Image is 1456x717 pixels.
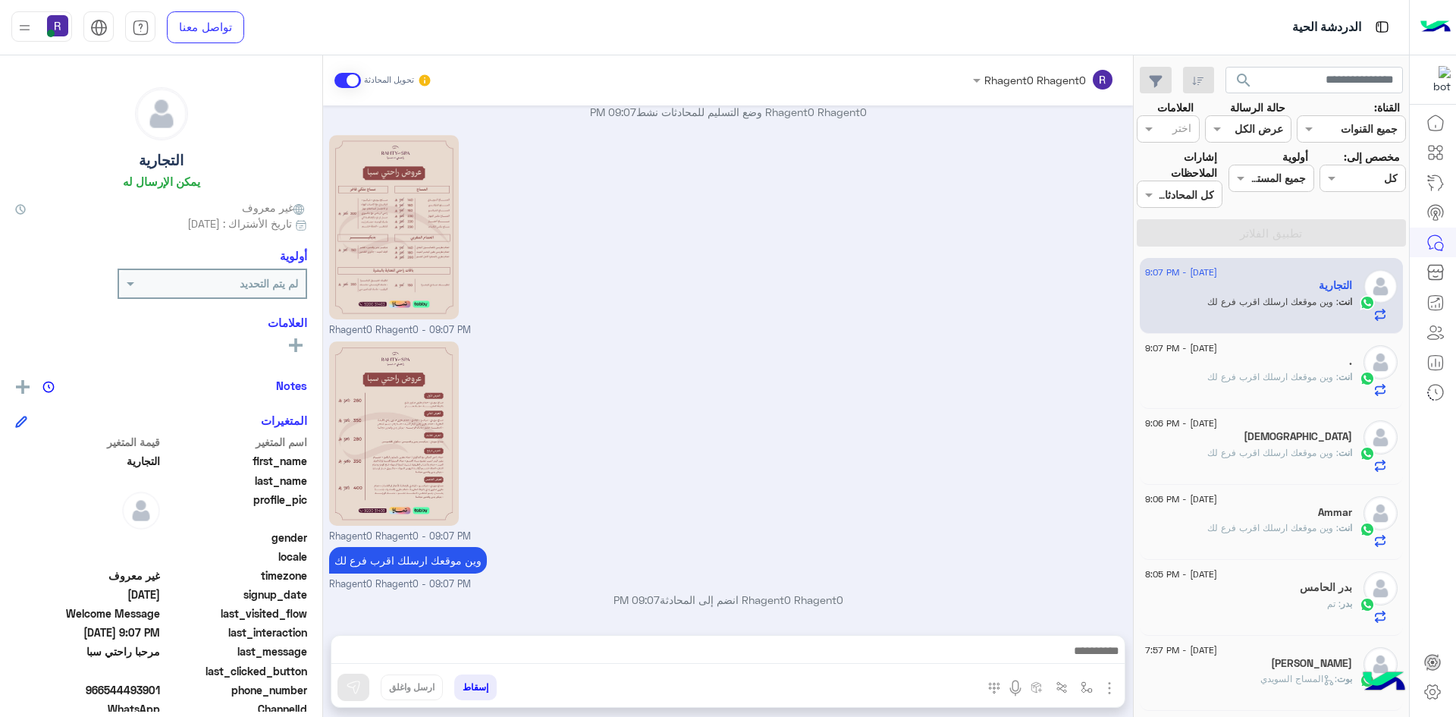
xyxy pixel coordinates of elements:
span: 09:07 PM [613,593,660,606]
img: Logo [1420,11,1451,43]
span: التجارية [15,453,160,469]
img: create order [1031,681,1043,693]
span: قيمة المتغير [15,434,160,450]
label: إشارات الملاحظات [1137,149,1217,181]
img: defaultAdmin.png [1363,345,1398,379]
span: وين موقعك ارسلك اقرب فرع لك [1207,522,1338,533]
h5: Ammar [1318,506,1352,519]
img: defaultAdmin.png [122,492,160,530]
label: حالة الرسالة [1230,99,1285,115]
p: الدردشة الحية [1292,17,1361,38]
span: انت [1338,522,1352,533]
button: إسقاط [454,675,497,700]
h5: التجارية [139,152,184,169]
img: notes [42,381,55,393]
span: first_name [163,453,308,469]
img: tab [90,19,108,36]
span: [DATE] - 9:06 PM [1145,492,1217,506]
label: العلامات [1157,99,1194,115]
span: Rhagent0 Rhagent0 - 09:07 PM [329,530,471,544]
span: 09:07 PM [590,105,636,118]
span: last_name [163,473,308,489]
button: create order [1025,675,1050,700]
span: تاريخ الأشتراك : [DATE] [187,215,292,231]
span: 2025-08-31T17:09:58.36Z [15,586,160,602]
h5: ahmed khamies [1271,657,1352,670]
img: defaultAdmin.png [1363,269,1398,303]
img: select flow [1081,681,1093,693]
p: 31/8/2025, 9:07 PM [329,547,487,574]
span: gender [163,530,308,546]
img: defaultAdmin.png [1363,647,1398,681]
span: phone_number [163,682,308,698]
span: انت [1338,296,1352,307]
button: ارسل واغلق [381,675,443,700]
span: last_clicked_button [163,663,308,679]
span: 2025-08-31T18:07:32.3671567Z [15,624,160,640]
span: اسم المتغير [163,434,308,450]
button: تطبيق الفلاتر [1137,219,1406,247]
img: send attachment [1100,679,1119,697]
span: : المساج السويدي [1260,673,1337,684]
p: Rhagent0 Rhagent0 وضع التسليم للمحادثات نشط [329,104,1128,120]
span: search [1235,71,1253,90]
span: بدر [1341,598,1352,609]
button: Trigger scenario [1050,675,1075,700]
span: وين موقعك ارسلك اقرب فرع لك [1207,447,1338,458]
img: 2KfZhNmF2LPYp9isLmpwZw%3D%3D.jpg [329,135,460,319]
span: بوت [1337,673,1352,684]
span: null [15,530,160,546]
div: اختر [1172,120,1194,140]
span: ChannelId [163,701,308,717]
span: وين موقعك ارسلك اقرب فرع لك [1207,296,1338,307]
span: null [15,549,160,564]
span: تم [1327,598,1341,609]
img: defaultAdmin.png [1363,420,1398,454]
small: تحويل المحادثة [364,74,414,86]
a: tab [125,11,155,43]
p: Rhagent0 Rhagent0 انضم إلى المحادثة [329,592,1128,608]
h5: التجارية [1319,279,1352,292]
span: انت [1338,371,1352,382]
h6: المتغيرات [261,414,307,427]
span: [DATE] - 9:06 PM [1145,417,1217,430]
span: [DATE] - 7:57 PM [1145,643,1217,657]
img: defaultAdmin.png [136,88,187,140]
span: غير معروف [242,200,307,215]
h5: . [1349,355,1352,368]
img: make a call [988,682,1000,694]
img: WhatsApp [1360,446,1375,461]
img: send voice note [1006,679,1025,697]
img: tab [1373,17,1392,36]
label: القناة: [1374,99,1400,115]
span: Rhagent0 Rhagent0 - 09:07 PM [329,577,471,592]
span: 966544493901 [15,682,160,698]
img: WhatsApp [1360,295,1375,310]
h5: بدر الحامس [1300,581,1352,594]
img: add [16,380,30,394]
span: غير معروف [15,568,160,583]
img: Trigger scenario [1056,681,1068,693]
span: مرحبا راحتي سبا [15,643,160,659]
span: last_visited_flow [163,605,308,621]
img: tab [132,19,149,36]
img: hulul-logo.png [1357,656,1410,709]
span: timezone [163,568,308,583]
img: WhatsApp [1360,522,1375,537]
img: profile [15,18,34,37]
img: WhatsApp [1360,371,1375,386]
span: null [15,663,160,679]
span: profile_pic [163,492,308,527]
h6: أولوية [280,249,307,263]
h6: العلامات [15,316,307,329]
h5: mohammedwah [1244,430,1352,443]
img: send message [346,680,361,695]
span: [DATE] - 9:07 PM [1145,266,1217,279]
label: مخصص إلى: [1344,149,1400,165]
img: 322853014244696 [1423,66,1451,93]
h6: يمكن الإرسال له [123,175,200,188]
h6: Notes [276,379,307,392]
span: last_message [163,643,308,659]
img: defaultAdmin.png [1363,496,1398,530]
span: Welcome Message [15,605,160,621]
